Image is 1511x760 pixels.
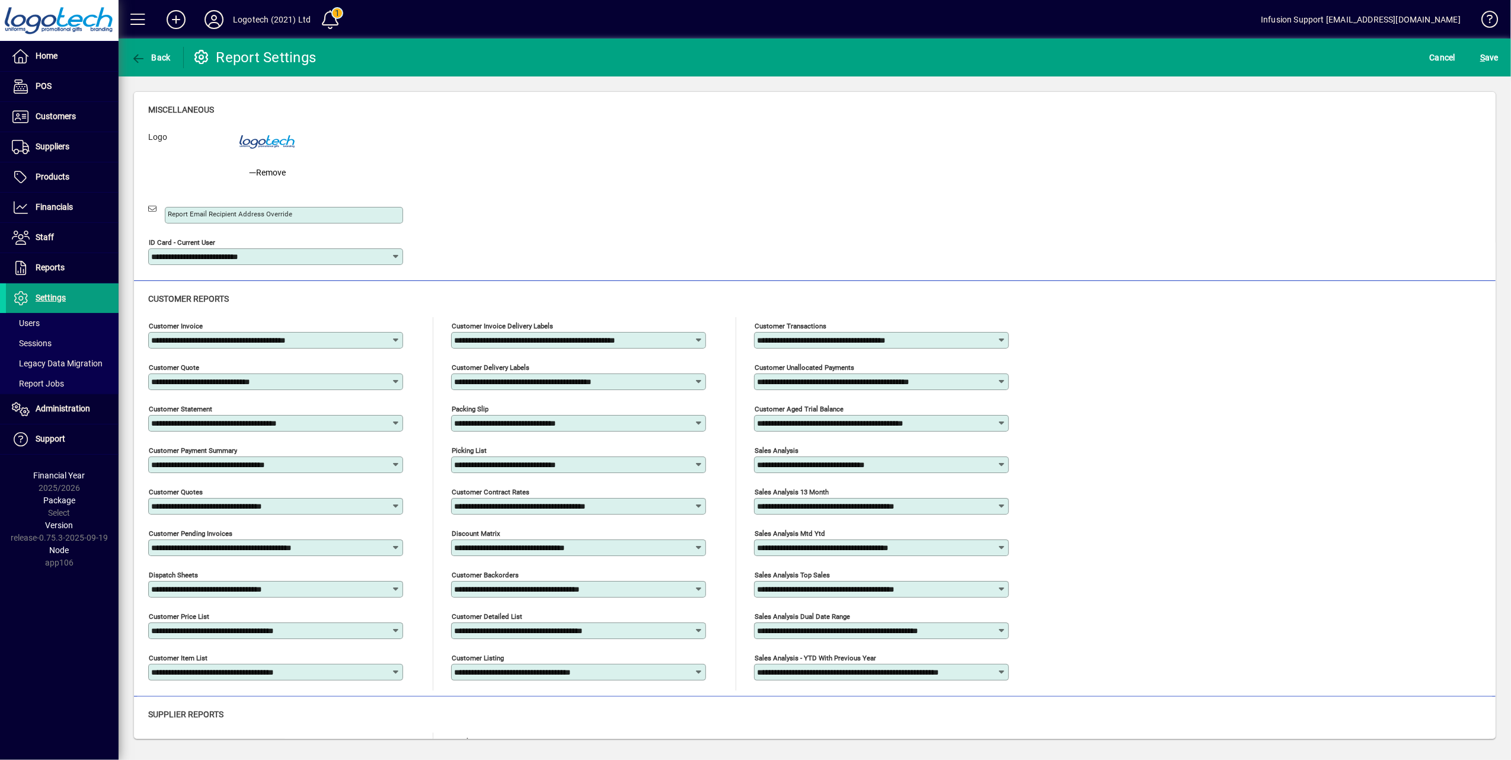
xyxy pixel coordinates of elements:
span: Financial Year [34,471,85,480]
mat-label: Dispatch sheets [149,571,198,579]
span: Financials [36,202,73,212]
mat-label: Sales analysis - YTD with previous year [755,654,876,662]
button: Cancel [1427,47,1459,68]
mat-label: Customer Contract Rates [452,488,529,496]
span: POS [36,81,52,91]
a: Support [6,424,119,454]
a: Sessions [6,333,119,353]
mat-label: Customer pending invoices [149,529,232,538]
mat-label: Sales analysis top sales [755,571,830,579]
a: Customers [6,102,119,132]
span: Version [46,520,74,530]
span: Report Jobs [12,379,64,388]
a: Users [6,313,119,333]
span: Settings [36,293,66,302]
mat-label: Customer Price List [149,612,209,621]
button: Add [157,9,195,30]
mat-label: Customer quote [149,363,199,372]
mat-label: Report Email Recipient Address Override [168,210,292,218]
span: Products [36,172,69,181]
span: Home [36,51,57,60]
mat-label: Customer quotes [149,488,203,496]
span: Supplier reports [148,710,223,719]
span: Miscellaneous [148,105,214,114]
span: Sessions [12,339,52,348]
mat-label: Sales analysis 13 month [755,488,829,496]
a: Administration [6,394,119,424]
span: Cancel [1430,48,1456,67]
mat-label: Customer Detailed List [452,612,522,621]
mat-label: Sales analysis [755,446,798,455]
mat-label: Customer Listing [452,654,504,662]
app-page-header-button: Back [119,47,184,68]
mat-label: Customer transactions [755,322,826,330]
mat-label: Customer invoice [149,322,203,330]
span: Support [36,434,65,443]
mat-label: Picking List [452,446,487,455]
span: Users [12,318,40,328]
div: Infusion Support [EMAIL_ADDRESS][DOMAIN_NAME] [1261,10,1461,29]
mat-label: Packing Slip [452,405,488,413]
span: Staff [36,232,54,242]
a: Report Jobs [6,373,119,394]
a: Knowledge Base [1472,2,1496,41]
span: Customers [36,111,76,121]
span: S [1480,53,1485,62]
a: Suppliers [6,132,119,162]
a: Legacy Data Migration [6,353,119,373]
span: Back [131,53,171,62]
a: POS [6,72,119,101]
span: Node [50,545,69,555]
button: Remove [244,157,290,178]
mat-label: Sales analysis mtd ytd [755,529,825,538]
mat-label: Customer delivery labels [452,363,529,372]
a: Staff [6,223,119,253]
span: Administration [36,404,90,413]
mat-label: Customer aged trial balance [755,405,844,413]
span: Suppliers [36,142,69,151]
span: Customer reports [148,294,229,304]
mat-label: ID Card - Current User [149,238,215,247]
button: Save [1477,47,1502,68]
mat-label: Customer Backorders [452,571,519,579]
mat-label: Customer invoice delivery labels [452,322,553,330]
mat-label: Sales analysis dual date range [755,612,850,621]
span: Package [43,496,75,505]
button: Back [128,47,174,68]
a: Home [6,41,119,71]
a: Products [6,162,119,192]
mat-label: Customer unallocated payments [755,363,854,372]
span: Reports [36,263,65,272]
mat-label: Customer Payment Summary [149,446,237,455]
mat-label: Discount Matrix [452,529,500,538]
mat-label: Customer Item List [149,654,207,662]
span: Remove [249,167,286,179]
span: ave [1480,48,1499,67]
div: Report Settings [193,48,317,67]
span: Legacy Data Migration [12,359,103,368]
a: Financials [6,193,119,222]
a: Reports [6,253,119,283]
mat-label: Supplier transactions [452,737,517,746]
mat-label: Customer statement [149,405,212,413]
label: Logo [139,131,230,178]
button: Profile [195,9,233,30]
div: Logotech (2021) Ltd [233,10,311,29]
